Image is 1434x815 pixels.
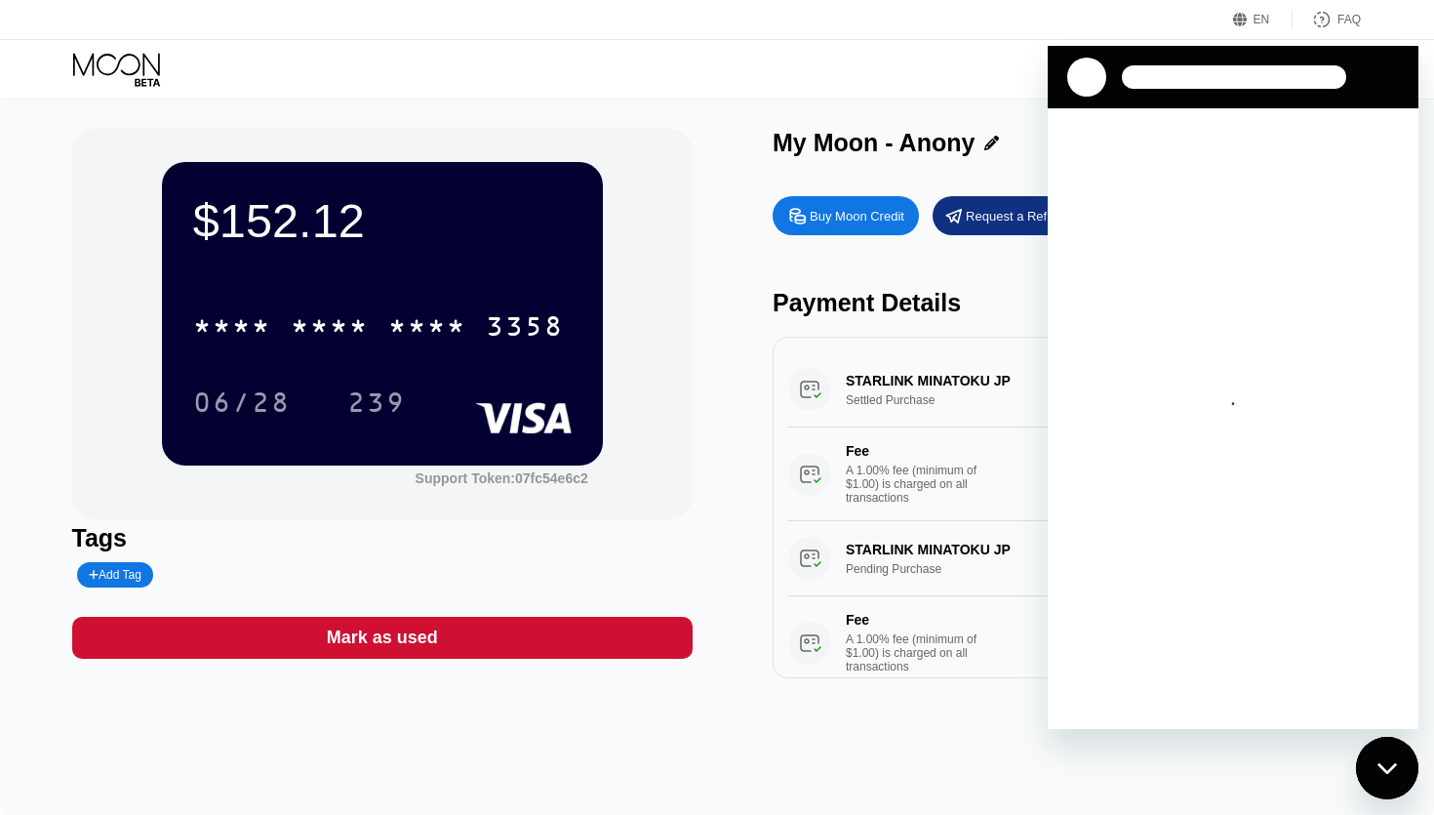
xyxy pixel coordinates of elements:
div: 239 [333,378,420,427]
div: Buy Moon Credit [773,196,919,235]
div: Fee [846,612,982,628]
iframe: Messaging window [1048,46,1418,729]
iframe: Button to launch messaging window [1356,737,1418,799]
div: Request a Refund [966,208,1068,224]
div: Add Tag [89,568,141,582]
div: Buy Moon Credit [810,208,904,224]
div: FAQ [1293,10,1361,29]
div: FeeA 1.00% fee (minimum of $1.00) is charged on all transactions$1.00[DATE] 4:24 PM [788,428,1378,521]
div: My Moon - Anony [773,129,975,157]
div: Support Token:07fc54e6c2 [416,470,588,486]
div: EN [1233,10,1293,29]
div: Mark as used [72,617,694,659]
div: EN [1254,13,1270,26]
div: Add Tag [77,562,153,588]
div: A 1.00% fee (minimum of $1.00) is charged on all transactions [846,632,992,673]
div: FeeA 1.00% fee (minimum of $1.00) is charged on all transactions$1.00[DATE] 4:23 PM [788,596,1378,690]
div: Request a Refund [933,196,1079,235]
div: 239 [347,389,406,421]
div: Fee [846,443,982,459]
div: 06/28 [179,378,305,427]
div: Payment Details [773,289,1394,317]
div: $152.12 [193,193,572,248]
div: A 1.00% fee (minimum of $1.00) is charged on all transactions [846,464,992,505]
div: 06/28 [193,389,291,421]
div: Support Token: 07fc54e6c2 [416,470,588,486]
div: FAQ [1337,13,1361,26]
div: Mark as used [327,627,438,649]
div: 3358 [486,313,564,345]
div: Tags [72,524,694,552]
